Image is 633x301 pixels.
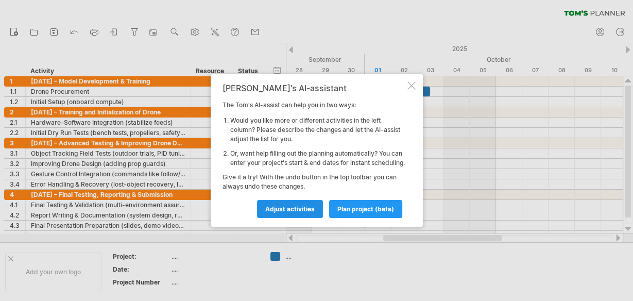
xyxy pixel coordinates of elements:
div: The Tom's AI-assist can help you in two ways: Give it a try! With the undo button in the top tool... [223,83,405,218]
a: plan project (beta) [329,200,402,218]
a: Adjust activities [257,200,323,218]
span: Adjust activities [265,205,315,213]
span: plan project (beta) [337,205,394,213]
div: [PERSON_NAME]'s AI-assistant [223,83,405,93]
li: Or, want help filling out the planning automatically? You can enter your project's start & end da... [230,149,405,168]
li: Would you like more or different activities in the left column? Please describe the changes and l... [230,116,405,144]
